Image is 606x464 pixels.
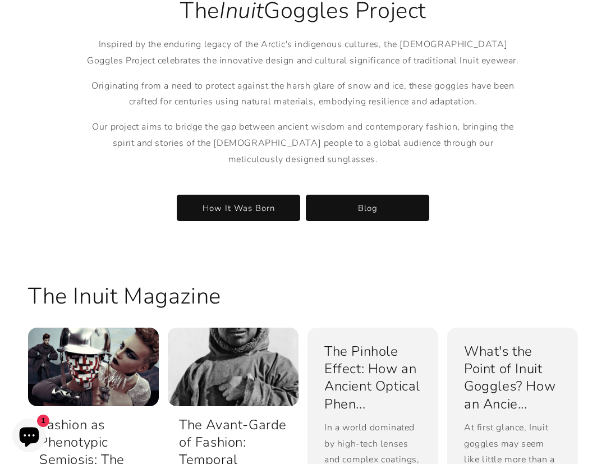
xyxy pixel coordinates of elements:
p: Our project aims to bridge the gap between ancient wisdom and contemporary fashion, bringing the ... [84,119,522,183]
a: Blog [306,195,429,221]
h2: The Inuit Magazine [28,282,221,311]
a: The Pinhole Effect: How an Ancient Optical Phen... [324,343,421,413]
p: Originating from a need to protect against the harsh glare of snow and ice, these goggles have be... [84,78,522,111]
a: How It Was Born [177,195,300,221]
a: What's the Point of Inuit Goggles? How an Ancie... [464,343,561,413]
p: Inspired by the enduring legacy of the Arctic's indigenous cultures, the [DEMOGRAPHIC_DATA] Goggl... [84,36,522,69]
inbox-online-store-chat: Shopify online store chat [9,419,49,455]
